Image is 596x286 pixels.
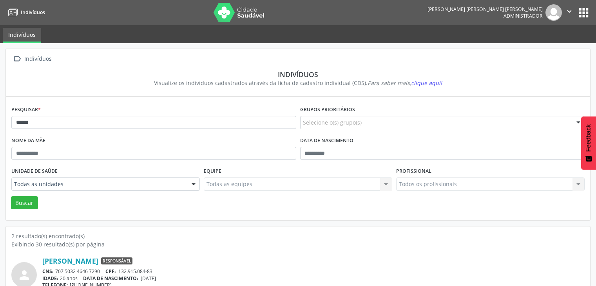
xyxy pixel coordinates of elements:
[105,268,116,275] span: CPF:
[3,28,41,43] a: Indivíduos
[504,13,543,19] span: Administrador
[428,6,543,13] div: [PERSON_NAME] [PERSON_NAME] [PERSON_NAME]
[141,275,156,282] span: [DATE]
[17,79,579,87] div: Visualize os indivíduos cadastrados através da ficha de cadastro individual (CDS).
[21,9,45,16] span: Indivíduos
[562,4,577,21] button: 
[545,4,562,21] img: img
[23,53,53,65] div: Indivíduos
[83,275,138,282] span: DATA DE NASCIMENTO:
[411,79,442,87] span: clique aqui!
[101,257,132,264] span: Responsável
[11,135,45,147] label: Nome da mãe
[42,268,54,275] span: CNS:
[11,196,38,210] button: Buscar
[396,165,431,177] label: Profissional
[11,165,58,177] label: Unidade de saúde
[11,53,53,65] a:  Indivíduos
[300,135,353,147] label: Data de nascimento
[17,70,579,79] div: Indivíduos
[204,165,221,177] label: Equipe
[11,104,41,116] label: Pesquisar
[368,79,442,87] i: Para saber mais,
[118,268,152,275] span: 132.915.084-83
[42,275,585,282] div: 20 anos
[585,124,592,152] span: Feedback
[300,104,355,116] label: Grupos prioritários
[11,240,585,248] div: Exibindo 30 resultado(s) por página
[565,7,574,16] i: 
[581,116,596,170] button: Feedback - Mostrar pesquisa
[42,257,98,265] a: [PERSON_NAME]
[577,6,591,20] button: apps
[5,6,45,19] a: Indivíduos
[11,232,585,240] div: 2 resultado(s) encontrado(s)
[14,180,184,188] span: Todas as unidades
[303,118,362,127] span: Selecione o(s) grupo(s)
[42,268,585,275] div: 707 5032 4646 7290
[11,53,23,65] i: 
[42,275,58,282] span: IDADE:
